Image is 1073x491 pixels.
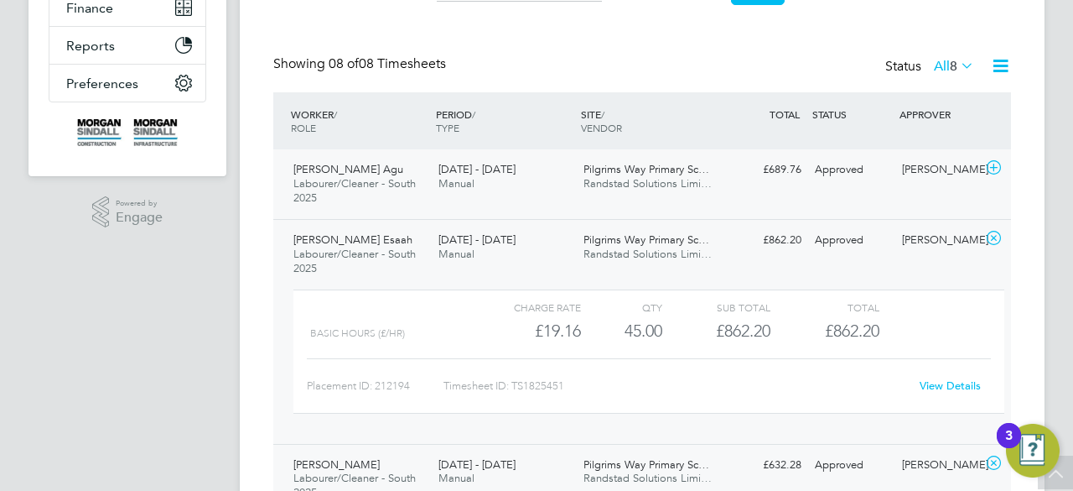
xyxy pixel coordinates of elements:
span: Manual [438,176,474,191]
span: TYPE [436,121,459,134]
span: Engage [116,211,163,225]
div: £862.20 [721,227,808,254]
div: WORKER [287,99,432,143]
div: Approved [808,452,895,479]
div: STATUS [808,99,895,129]
a: Go to home page [49,119,206,146]
div: Charge rate [473,297,581,317]
div: £19.16 [473,317,581,345]
span: Basic Hours (£/HR) [310,327,405,339]
span: / [601,107,604,121]
span: / [472,107,475,121]
div: Showing [273,55,449,73]
div: Approved [808,156,895,184]
span: / [334,107,337,121]
div: Approved [808,227,895,254]
span: Labourer/Cleaner - South 2025 [293,247,416,275]
span: VENDOR [581,121,622,134]
img: morgansindall-logo-retina.png [77,119,178,146]
div: Sub Total [662,297,770,317]
label: All [934,58,974,75]
div: Status [885,55,977,79]
div: £632.28 [721,452,808,479]
span: Pilgrims Way Primary Sc… [583,232,709,247]
span: 08 of [329,55,359,72]
span: ROLE [291,121,316,134]
a: View Details [920,379,981,393]
span: [DATE] - [DATE] [438,232,516,247]
div: PERIOD [432,99,577,143]
a: Powered byEngage [92,196,163,228]
span: [DATE] - [DATE] [438,457,516,472]
span: 08 Timesheets [329,55,446,72]
span: Randstad Solutions Limi… [583,247,712,261]
span: Randstad Solutions Limi… [583,176,712,191]
div: APPROVER [895,99,982,129]
span: TOTAL [770,107,800,121]
span: [PERSON_NAME] Agu [293,162,403,176]
button: Preferences [49,65,205,102]
div: £862.20 [662,317,770,345]
div: 3 [1005,436,1013,457]
span: [PERSON_NAME] Esaah [293,232,412,247]
span: Preferences [66,76,138,91]
div: [PERSON_NAME] [895,227,982,254]
span: Pilgrims Way Primary Sc… [583,162,709,176]
div: 45.00 [581,317,662,345]
span: Manual [438,471,474,485]
span: Reports [66,38,115,54]
div: SITE [577,99,722,143]
div: Placement ID: 212194 [307,373,443,400]
span: £862.20 [825,321,879,341]
div: [PERSON_NAME] [895,156,982,184]
span: Labourer/Cleaner - South 2025 [293,176,416,205]
span: [DATE] - [DATE] [438,162,516,176]
div: Timesheet ID: TS1825451 [443,373,909,400]
button: Reports [49,27,205,64]
div: QTY [581,297,662,317]
span: Randstad Solutions Limi… [583,471,712,485]
div: £689.76 [721,156,808,184]
span: [PERSON_NAME] [293,457,380,472]
button: Open Resource Center, 3 new notifications [1006,424,1060,478]
div: [PERSON_NAME] [895,452,982,479]
div: Total [770,297,879,317]
span: Manual [438,247,474,261]
span: Powered by [116,196,163,211]
span: Pilgrims Way Primary Sc… [583,457,709,472]
span: 8 [950,58,957,75]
